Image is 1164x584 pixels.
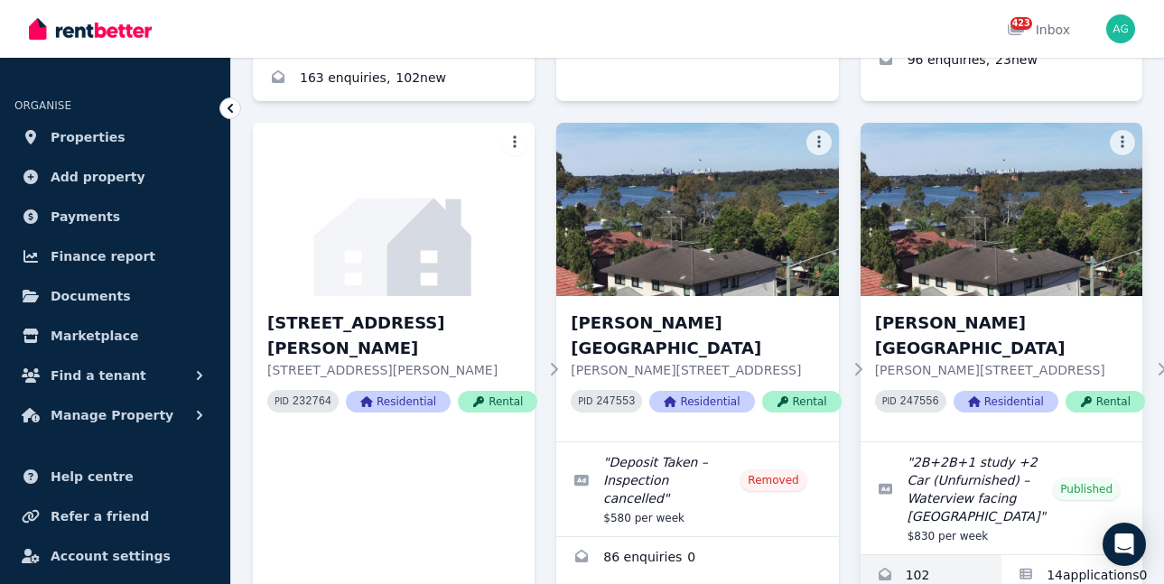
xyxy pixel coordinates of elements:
[556,123,838,441] a: Porter Street, Ryde[PERSON_NAME][GEOGRAPHIC_DATA][PERSON_NAME][STREET_ADDRESS]PID 247553Residenti...
[14,357,216,394] button: Find a tenant
[556,442,838,536] a: Edit listing: Deposit Taken – Inspection cancelled
[275,396,289,406] small: PID
[51,325,138,347] span: Marketplace
[882,396,897,406] small: PID
[14,119,216,155] a: Properties
[1106,14,1135,43] img: Barclay
[51,285,131,307] span: Documents
[267,361,537,379] p: [STREET_ADDRESS][PERSON_NAME]
[954,391,1058,413] span: Residential
[51,126,126,148] span: Properties
[51,505,149,527] span: Refer a friend
[861,442,1142,554] a: Edit listing: 2B+2B+1 study +2 Car (Unfurnished) – Waterview facing MeadowBank
[14,459,216,495] a: Help centre
[14,278,216,314] a: Documents
[14,238,216,274] a: Finance report
[14,159,216,195] a: Add property
[29,15,152,42] img: RentBetter
[762,391,842,413] span: Rental
[346,391,451,413] span: Residential
[458,391,537,413] span: Rental
[267,311,537,361] h3: [STREET_ADDRESS][PERSON_NAME]
[253,123,535,441] a: 12/23 Porter Street, Ryde[STREET_ADDRESS][PERSON_NAME][STREET_ADDRESS][PERSON_NAME]PID 232764Resi...
[51,246,155,267] span: Finance report
[861,123,1142,441] a: Porter Street, Ryde[PERSON_NAME][GEOGRAPHIC_DATA][PERSON_NAME][STREET_ADDRESS]PID 247556Residenti...
[578,396,592,406] small: PID
[556,537,838,580] a: Enquiries for Porter Street, Ryde
[502,130,527,155] button: More options
[14,99,71,112] span: ORGANISE
[14,199,216,235] a: Payments
[1066,391,1145,413] span: Rental
[51,166,145,188] span: Add property
[649,391,754,413] span: Residential
[875,361,1145,379] p: [PERSON_NAME][STREET_ADDRESS]
[51,545,171,567] span: Account settings
[861,40,1142,83] a: Enquiries for 39/27 Porter Street, Ryde
[14,498,216,534] a: Refer a friend
[1010,17,1032,30] span: 423
[14,318,216,354] a: Marketplace
[556,123,838,296] img: Porter Street, Ryde
[14,397,216,433] button: Manage Property
[596,395,635,408] code: 247553
[51,466,134,487] span: Help centre
[51,404,173,426] span: Manage Property
[51,365,146,386] span: Find a tenant
[1007,21,1070,39] div: Inbox
[875,311,1145,361] h3: [PERSON_NAME][GEOGRAPHIC_DATA]
[1110,130,1135,155] button: More options
[571,361,841,379] p: [PERSON_NAME][STREET_ADDRESS]
[51,206,120,227] span: Payments
[806,130,832,155] button: More options
[571,311,841,361] h3: [PERSON_NAME][GEOGRAPHIC_DATA]
[1103,523,1146,566] div: Open Intercom Messenger
[14,538,216,574] a: Account settings
[253,123,535,296] img: 12/23 Porter Street, Ryde
[293,395,331,408] code: 232764
[253,58,535,101] a: Enquiries for 10/23 Porter Street, Ryde
[861,123,1142,296] img: Porter Street, Ryde
[900,395,939,408] code: 247556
